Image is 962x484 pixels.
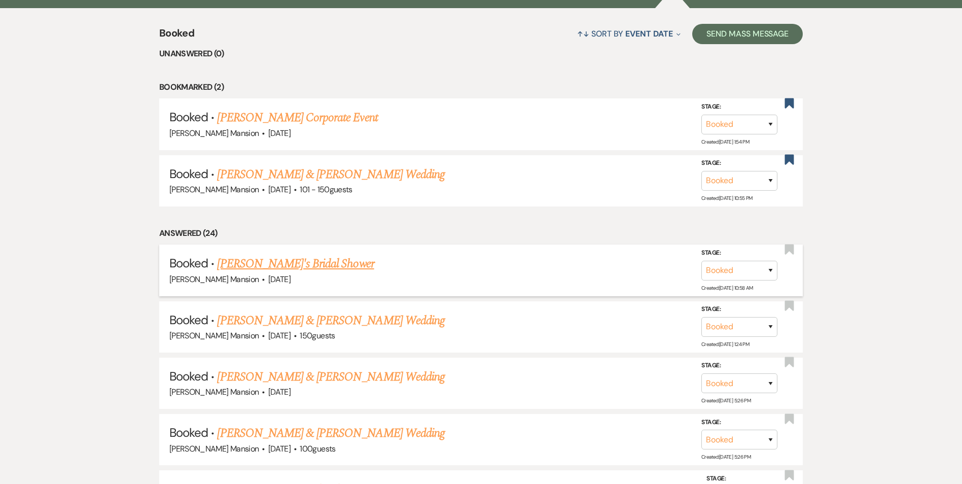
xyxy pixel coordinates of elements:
li: Bookmarked (2) [159,81,803,94]
span: Booked [169,368,208,384]
span: ↑↓ [577,28,589,39]
span: Booked [169,109,208,125]
span: 101 - 150 guests [300,184,352,195]
a: [PERSON_NAME] & [PERSON_NAME] Wedding [217,312,444,330]
span: Booked [169,255,208,271]
span: [DATE] [268,184,291,195]
span: [DATE] [268,330,291,341]
span: Booked [169,166,208,182]
label: Stage: [701,158,777,169]
span: [DATE] [268,443,291,454]
a: [PERSON_NAME] & [PERSON_NAME] Wedding [217,368,444,386]
span: [PERSON_NAME] Mansion [169,274,259,285]
span: Created: [DATE] 5:26 PM [701,397,751,404]
span: Created: [DATE] 10:58 AM [701,285,753,291]
li: Unanswered (0) [159,47,803,60]
button: Sort By Event Date [573,20,685,47]
span: Booked [159,25,194,47]
label: Stage: [701,417,777,428]
span: [DATE] [268,274,291,285]
span: Created: [DATE] 10:55 PM [701,195,752,201]
label: Stage: [701,304,777,315]
label: Stage: [701,248,777,259]
a: [PERSON_NAME]'s Bridal Shower [217,255,374,273]
span: [PERSON_NAME] Mansion [169,443,259,454]
a: [PERSON_NAME] & [PERSON_NAME] Wedding [217,165,444,184]
span: Booked [169,425,208,440]
a: [PERSON_NAME] Corporate Event [217,109,377,127]
span: [PERSON_NAME] Mansion [169,330,259,341]
span: [DATE] [268,128,291,139]
span: Created: [DATE] 5:26 PM [701,454,751,460]
a: [PERSON_NAME] & [PERSON_NAME] Wedding [217,424,444,442]
span: Created: [DATE] 1:24 PM [701,341,749,348]
label: Stage: [701,101,777,113]
span: Created: [DATE] 1:54 PM [701,139,749,145]
span: 150 guests [300,330,335,341]
button: Send Mass Message [692,24,803,44]
span: [PERSON_NAME] Mansion [169,128,259,139]
span: Booked [169,312,208,328]
span: [PERSON_NAME] Mansion [169,387,259,397]
span: Event Date [625,28,672,39]
span: [PERSON_NAME] Mansion [169,184,259,195]
label: Stage: [701,360,777,371]
span: [DATE] [268,387,291,397]
li: Answered (24) [159,227,803,240]
span: 100 guests [300,443,335,454]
